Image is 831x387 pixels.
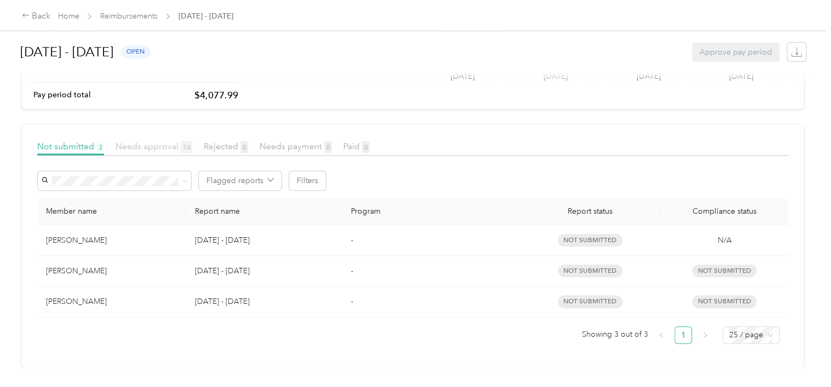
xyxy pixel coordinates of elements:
[58,11,79,21] a: Home
[770,326,831,387] iframe: Everlance-gr Chat Button Frame
[46,234,177,247] div: [PERSON_NAME]
[46,265,177,277] div: [PERSON_NAME]
[343,141,370,151] span: Paid
[362,141,370,153] span: 0
[324,141,332,153] span: 0
[259,141,332,151] span: Needs payment
[582,326,648,343] span: Showing 3 out of 3
[696,326,714,344] button: right
[653,326,670,344] li: Previous Page
[46,296,177,308] div: [PERSON_NAME]
[37,198,186,225] th: Member name
[100,11,158,21] a: Reimbursements
[723,326,780,344] div: Page Size
[194,89,238,102] p: $4,077.99
[195,265,333,277] p: [DATE] - [DATE]
[204,141,248,151] span: Rejected
[186,198,342,225] th: Report name
[289,171,326,190] button: Filters
[658,332,665,338] span: left
[692,295,757,308] span: Not submitted
[22,10,50,23] div: Back
[178,10,233,22] span: [DATE] - [DATE]
[675,327,691,343] a: 1
[528,207,652,216] span: Report status
[692,265,757,277] span: Not submitted
[116,141,192,151] span: Needs approval
[96,141,104,153] span: 3
[181,141,192,153] span: 14
[342,225,520,256] td: -
[20,39,113,65] h1: [DATE] - [DATE]
[342,198,520,225] th: Program
[696,326,714,344] li: Next Page
[674,326,692,344] li: 1
[661,225,788,256] td: N/A
[702,332,708,338] span: right
[240,141,248,153] span: 0
[46,207,177,216] div: Member name
[121,45,151,58] span: open
[342,256,520,286] td: -
[195,296,333,308] p: [DATE] - [DATE]
[558,295,622,308] span: not submitted
[729,327,773,343] span: 25 / page
[199,171,281,190] button: Flagged reports
[37,141,104,151] span: Not submitted
[33,89,91,101] p: Pay period total
[558,234,622,247] span: not submitted
[670,207,780,216] span: Compliance status
[558,265,622,277] span: not submitted
[653,326,670,344] button: left
[195,234,333,247] p: [DATE] - [DATE]
[342,286,520,317] td: -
